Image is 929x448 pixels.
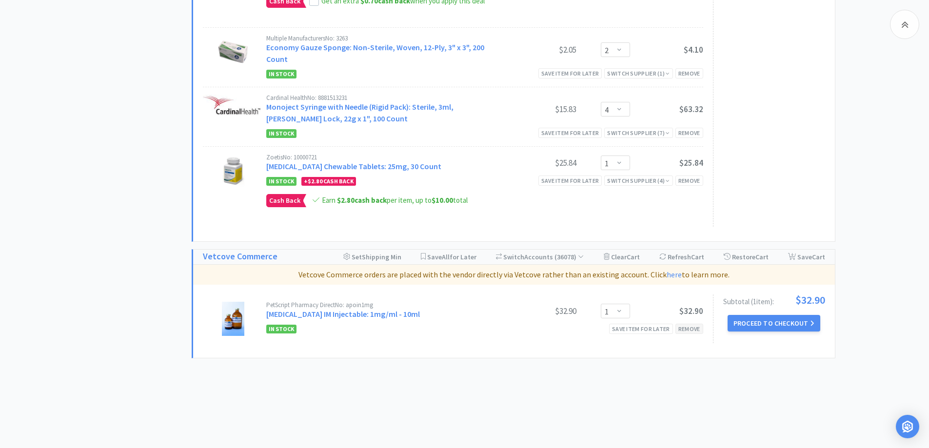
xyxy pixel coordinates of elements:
[427,253,476,261] span: Save for Later
[723,294,825,305] div: Subtotal ( 1 item ):
[679,157,703,168] span: $25.84
[266,95,503,101] div: Cardinal Health No: 8881513231
[675,324,703,334] div: Remove
[266,309,420,319] a: [MEDICAL_DATA] IM Injectable: 1mg/ml - 10ml
[538,128,602,138] div: Save item for later
[266,325,296,333] span: In Stock
[442,253,450,261] span: All
[503,305,576,317] div: $32.90
[812,253,825,261] span: Cart
[538,175,602,186] div: Save item for later
[795,294,825,305] span: $32.90
[609,324,673,334] div: Save item for later
[266,42,484,64] a: Economy Gauze Sponge: Non-Sterile, Woven, 12-Ply, 3" x 3", 200 Count
[337,195,355,205] span: $2.80
[607,176,670,185] div: Switch Supplier ( 4 )
[267,195,303,207] span: Cash Back
[896,415,919,438] div: Open Intercom Messenger
[432,195,453,205] span: $10.00
[216,154,250,188] img: c111bf12f5c449a2bdba6ecb4633d8fd_120570.jpeg
[337,195,387,205] strong: cash back
[266,35,503,41] div: Multiple Manufacturers No: 3263
[222,302,244,336] img: 8751b19838a749f88280ca02bac82a87.jpg
[266,177,296,186] span: In Stock
[691,253,704,261] span: Cart
[266,129,296,138] span: In Stock
[197,269,831,281] p: Vetcove Commerce orders are placed with the vendor directly via Vetcove rather than an existing a...
[266,154,503,160] div: Zoetis No: 10000721
[684,44,703,55] span: $4.10
[322,195,468,205] span: Earn per item, up to total
[675,175,703,186] div: Remove
[667,270,682,279] a: here
[607,69,670,78] div: Switch Supplier ( 1 )
[755,253,769,261] span: Cart
[266,161,441,171] a: [MEDICAL_DATA] Chewable Tablets: 25mg, 30 Count
[266,102,454,123] a: Monoject Syringe with Needle (Rigid Pack): Sterile, 3ml, [PERSON_NAME] Lock, 22g x 1", 100 Count
[216,35,250,69] img: f340f288576d46e5ac025184c7263241_125973.jpeg
[503,103,576,115] div: $15.83
[496,250,584,264] div: Accounts
[627,253,640,261] span: Cart
[203,95,264,117] img: 6da0ed042781492bb08e804c2c046580_111936.jpeg
[788,250,825,264] div: Save
[679,104,703,115] span: $63.32
[352,253,362,261] span: Set
[308,177,322,185] span: $2.80
[675,68,703,78] div: Remove
[343,250,401,264] div: Shipping Min
[503,253,524,261] span: Switch
[266,302,503,308] div: PetScript Pharmacy Direct No: apoin1mg
[538,68,602,78] div: Save item for later
[675,128,703,138] div: Remove
[724,250,769,264] div: Restore
[728,315,820,331] button: Proceed to Checkout
[679,306,703,316] span: $32.90
[301,177,356,186] div: + Cash Back
[659,250,704,264] div: Refresh
[607,128,670,137] div: Switch Supplier ( 7 )
[266,70,296,78] span: In Stock
[503,157,576,169] div: $25.84
[553,253,584,261] span: ( 36078 )
[203,250,277,264] a: Vetcove Commerce
[604,250,640,264] div: Clear
[503,44,576,56] div: $2.05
